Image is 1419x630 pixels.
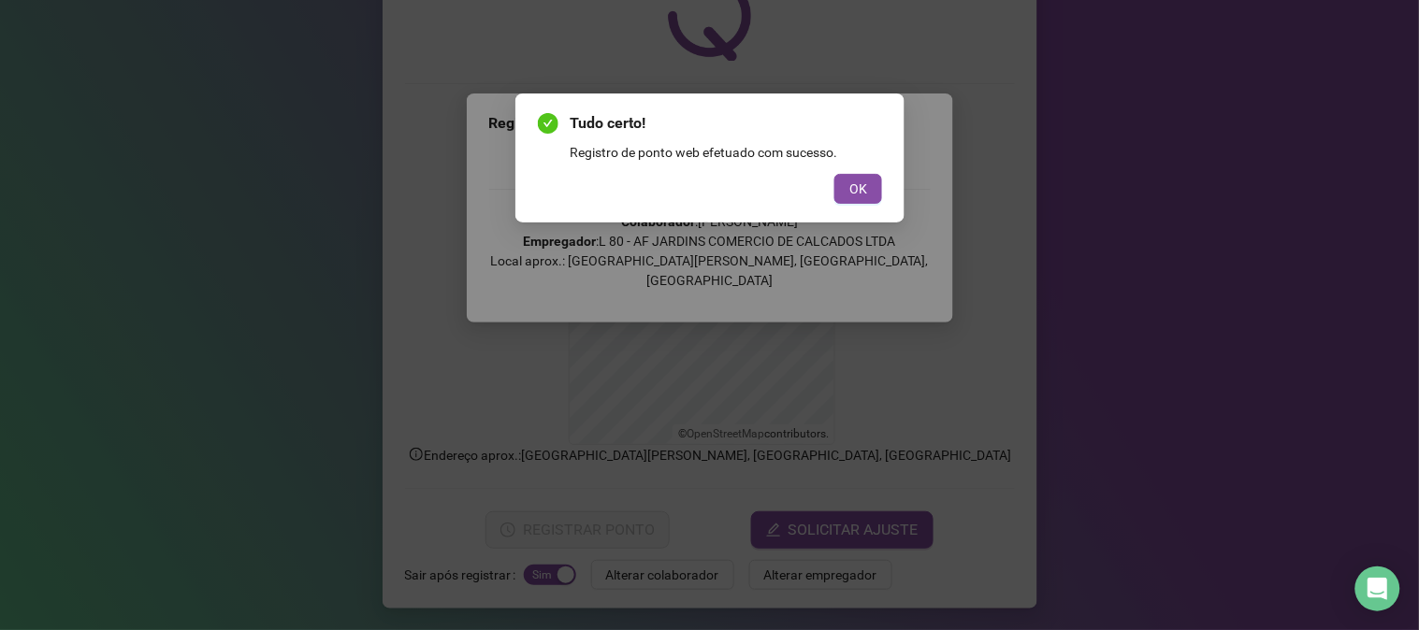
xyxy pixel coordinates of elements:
[834,174,882,204] button: OK
[570,142,882,163] div: Registro de ponto web efetuado com sucesso.
[1355,566,1400,611] div: Open Intercom Messenger
[849,179,867,199] span: OK
[570,112,882,135] span: Tudo certo!
[538,113,558,134] span: check-circle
